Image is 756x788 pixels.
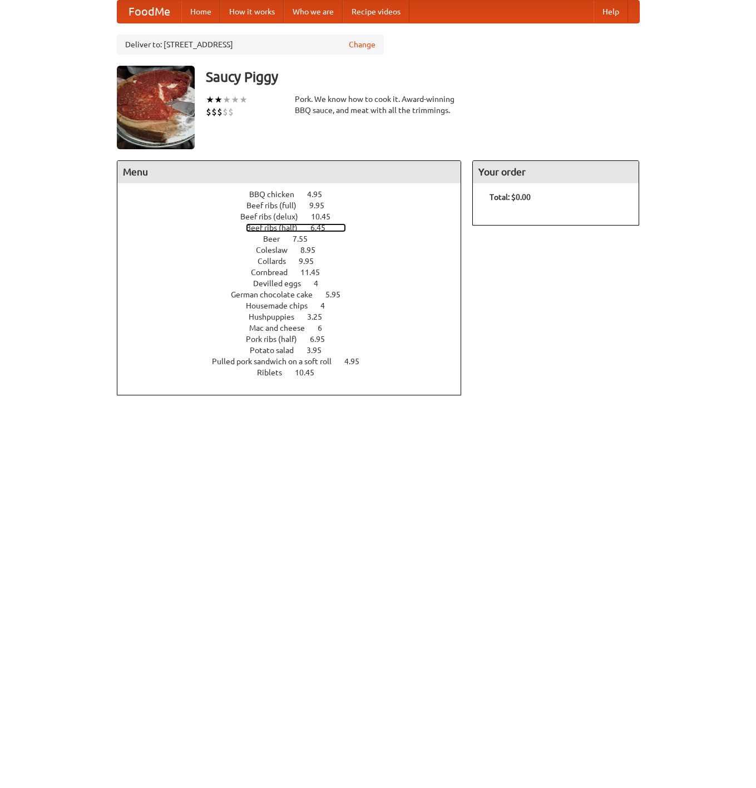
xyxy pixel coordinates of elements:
h3: Saucy Piggy [206,66,640,88]
a: Change [349,39,375,50]
a: Devilled eggs 4 [253,279,339,288]
a: Pork ribs (half) 6.95 [246,335,345,344]
span: Mac and cheese [249,324,316,332]
span: Beef ribs (full) [246,201,308,210]
span: 4 [320,301,336,310]
span: 4.95 [344,357,370,366]
span: 8.95 [300,246,327,254]
span: Devilled eggs [253,279,312,288]
span: Cornbread [251,268,299,277]
a: German chocolate cake 5.95 [231,290,361,299]
h4: Your order [473,161,639,183]
span: 9.95 [309,201,335,210]
li: $ [223,106,228,118]
li: ★ [223,94,231,106]
span: German chocolate cake [231,290,324,299]
li: ★ [231,94,239,106]
h4: Menu [117,161,461,183]
a: BBQ chicken 4.95 [249,190,343,199]
span: 7.55 [293,234,319,243]
span: Riblets [257,368,293,377]
a: Hushpuppies 3.25 [249,312,343,321]
span: 6.95 [310,335,336,344]
a: Housemade chips 4 [246,301,345,310]
span: 4 [314,279,329,288]
span: 10.45 [295,368,325,377]
span: 3.95 [307,346,333,355]
span: 6 [318,324,333,332]
a: Who we are [284,1,343,23]
span: 5.95 [325,290,352,299]
span: 4.95 [307,190,333,199]
img: angular.jpg [117,66,195,149]
span: Beef ribs (delux) [240,212,309,221]
li: ★ [239,94,248,106]
span: 6.45 [310,223,337,232]
a: Coleslaw 8.95 [256,246,336,254]
span: Pork ribs (half) [246,335,308,344]
span: Collards [258,257,297,266]
li: ★ [214,94,223,106]
li: $ [211,106,217,118]
span: 9.95 [299,257,325,266]
li: $ [217,106,223,118]
a: Recipe videos [343,1,409,23]
div: Deliver to: [STREET_ADDRESS] [117,35,384,55]
span: Beef ribs (half) [246,223,309,232]
span: 3.25 [307,312,333,321]
span: Hushpuppies [249,312,305,321]
span: Housemade chips [246,301,319,310]
a: Home [181,1,220,23]
a: Beef ribs (half) 6.45 [246,223,346,232]
div: Pork. We know how to cook it. Award-winning BBQ sauce, and meat with all the trimmings. [295,94,462,116]
a: How it works [220,1,284,23]
a: Riblets 10.45 [257,368,335,377]
span: Beer [263,234,291,243]
b: Total: $0.00 [490,193,531,202]
a: Cornbread 11.45 [251,268,340,277]
span: BBQ chicken [249,190,305,199]
a: FoodMe [117,1,181,23]
span: Pulled pork sandwich on a soft roll [212,357,343,366]
a: Beer 7.55 [263,234,328,243]
a: Beef ribs (delux) 10.45 [240,212,351,221]
a: Beef ribs (full) 9.95 [246,201,345,210]
li: $ [206,106,211,118]
li: $ [228,106,234,118]
span: Coleslaw [256,246,299,254]
span: 11.45 [300,268,331,277]
a: Help [594,1,628,23]
a: Collards 9.95 [258,257,334,266]
span: 10.45 [311,212,342,221]
a: Mac and cheese 6 [249,324,343,332]
a: Pulled pork sandwich on a soft roll 4.95 [212,357,380,366]
span: Potato salad [250,346,305,355]
li: ★ [206,94,214,106]
a: Potato salad 3.95 [250,346,342,355]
